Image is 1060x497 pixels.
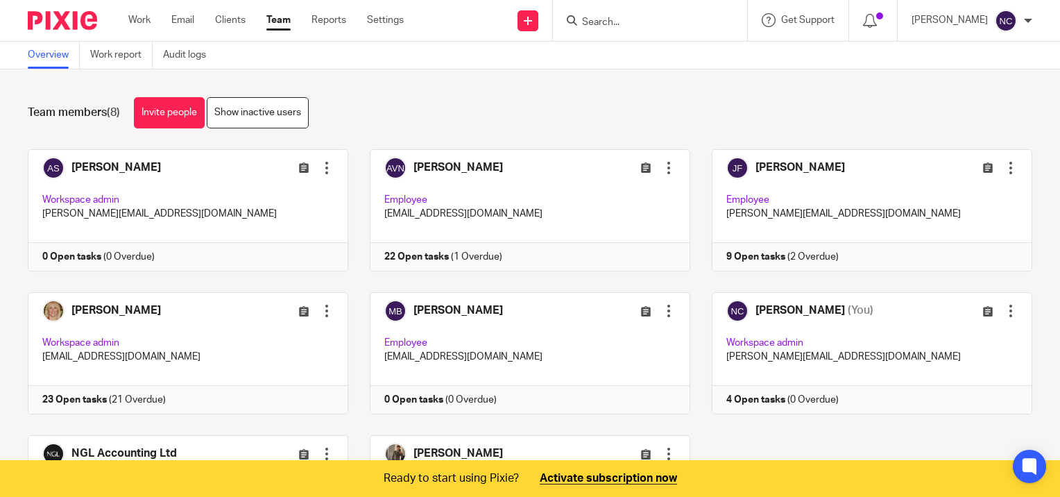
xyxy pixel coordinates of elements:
span: Get Support [781,15,835,25]
a: Audit logs [163,42,216,69]
h1: Team members [28,106,120,120]
img: Pixie [28,11,97,30]
a: Invite people [134,97,205,128]
a: Work report [90,42,153,69]
p: [PERSON_NAME] [912,13,988,27]
a: Clients [215,13,246,27]
a: Overview [28,42,80,69]
a: Reports [311,13,346,27]
a: Email [171,13,194,27]
span: (8) [107,107,120,118]
a: Show inactive users [207,97,309,128]
a: Team [266,13,291,27]
input: Search [581,17,706,29]
img: svg%3E [995,10,1017,32]
a: Settings [367,13,404,27]
a: Work [128,13,151,27]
